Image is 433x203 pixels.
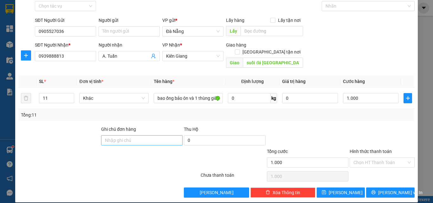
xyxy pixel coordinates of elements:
[162,17,223,24] div: VP gửi
[101,135,183,145] input: Ghi chú đơn hàng
[241,79,264,84] span: Định lượng
[322,190,326,195] span: save
[99,17,160,24] div: Người gửi
[366,187,415,198] button: printer[PERSON_NAME] và In
[21,53,31,58] span: plus
[271,93,277,103] span: kg
[21,50,31,60] button: plus
[35,41,96,48] div: SĐT Người Nhận
[162,42,180,48] span: VP Nhận
[250,187,315,198] button: deleteXóa Thông tin
[200,189,234,196] span: [PERSON_NAME]
[226,58,243,68] span: Giao
[184,127,198,132] span: Thu Hộ
[240,48,303,55] span: [GEOGRAPHIC_DATA] tận nơi
[200,172,266,183] div: Chưa thanh toán
[21,93,31,103] button: delete
[266,190,270,195] span: delete
[101,127,136,132] label: Ghi chú đơn hàng
[151,54,156,59] span: user-add
[226,18,244,23] span: Lấy hàng
[154,79,174,84] span: Tên hàng
[282,93,338,103] input: 0
[226,26,241,36] span: Lấy
[267,149,288,154] span: Tổng cước
[343,79,365,84] span: Cước hàng
[99,41,160,48] div: Người nhận
[166,51,220,61] span: Kiên Giang
[166,27,220,36] span: Đà Nẵng
[39,79,44,84] span: SL
[154,93,223,103] input: VD: Bàn, Ghế
[184,187,249,198] button: [PERSON_NAME]
[243,58,303,68] input: Dọc đường
[378,189,423,196] span: [PERSON_NAME] và In
[79,79,103,84] span: Đơn vị tính
[241,26,303,36] input: Dọc đường
[317,187,365,198] button: save[PERSON_NAME]
[404,93,412,103] button: plus
[83,93,145,103] span: Khác
[275,17,303,24] span: Lấy tận nơi
[282,79,306,84] span: Giá trị hàng
[35,17,96,24] div: SĐT Người Gửi
[226,42,246,48] span: Giao hàng
[273,189,300,196] span: Xóa Thông tin
[350,149,392,154] label: Hình thức thanh toán
[329,189,363,196] span: [PERSON_NAME]
[404,96,412,101] span: plus
[371,190,376,195] span: printer
[21,111,168,118] div: Tổng: 11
